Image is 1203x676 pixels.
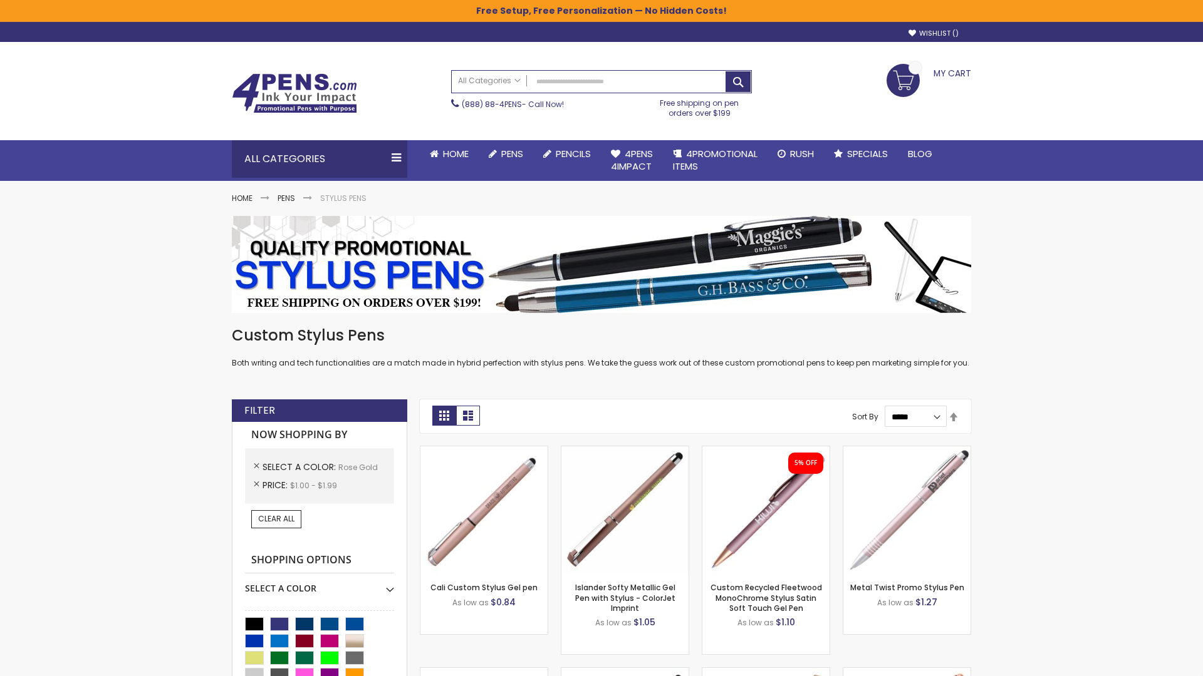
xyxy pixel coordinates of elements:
[420,140,479,168] a: Home
[702,446,830,456] a: Custom Recycled Fleetwood MonoChrome Stylus Satin Soft Touch Gel Pen-Rose Gold
[232,216,971,313] img: Stylus Pens
[575,582,675,613] a: Islander Softy Metallic Gel Pen with Stylus - ColorJet Imprint
[633,616,655,628] span: $1.05
[263,461,338,473] span: Select A Color
[245,547,394,574] strong: Shopping Options
[908,147,932,160] span: Blog
[432,406,456,426] strong: Grid
[278,193,295,203] a: Pens
[452,597,489,608] span: As low as
[790,147,814,160] span: Rush
[232,325,971,346] h1: Custom Stylus Pens
[501,147,523,160] span: Pens
[491,596,516,608] span: $0.84
[458,76,521,86] span: All Categories
[263,479,290,491] span: Price
[711,582,822,613] a: Custom Recycled Fleetwood MonoChrome Stylus Satin Soft Touch Gel Pen
[595,617,632,628] span: As low as
[251,510,301,528] a: Clear All
[663,140,768,181] a: 4PROMOTIONALITEMS
[673,147,758,173] span: 4PROMOTIONAL ITEMS
[232,325,971,369] div: Both writing and tech functionalities are a match made in hybrid perfection with stylus pens. We ...
[443,147,469,160] span: Home
[290,480,337,491] span: $1.00 - $1.99
[245,422,394,448] strong: Now Shopping by
[462,99,564,110] span: - Call Now!
[420,446,548,573] img: Cali Custom Stylus Gel pen-Rose Gold
[877,597,914,608] span: As low as
[909,29,959,38] a: Wishlist
[244,404,275,417] strong: Filter
[245,573,394,595] div: Select A Color
[533,140,601,168] a: Pencils
[452,71,527,91] a: All Categories
[843,446,971,456] a: Metal Twist Promo Stylus Pen-Rose gold
[232,73,357,113] img: 4Pens Custom Pens and Promotional Products
[258,513,294,524] span: Clear All
[232,140,407,178] div: All Categories
[898,140,942,168] a: Blog
[601,140,663,181] a: 4Pens4impact
[852,411,878,422] label: Sort By
[479,140,533,168] a: Pens
[556,147,591,160] span: Pencils
[915,596,937,608] span: $1.27
[824,140,898,168] a: Specials
[561,446,689,456] a: Islander Softy Metallic Gel Pen with Stylus - ColorJet Imprint-Rose Gold
[794,459,817,468] div: 5% OFF
[702,446,830,573] img: Custom Recycled Fleetwood MonoChrome Stylus Satin Soft Touch Gel Pen-Rose Gold
[611,147,653,173] span: 4Pens 4impact
[420,446,548,456] a: Cali Custom Stylus Gel pen-Rose Gold
[647,93,753,118] div: Free shipping on pen orders over $199
[850,582,964,593] a: Metal Twist Promo Stylus Pen
[768,140,824,168] a: Rush
[338,462,378,473] span: Rose Gold
[561,446,689,573] img: Islander Softy Metallic Gel Pen with Stylus - ColorJet Imprint-Rose Gold
[430,582,538,593] a: Cali Custom Stylus Gel pen
[320,193,367,203] strong: Stylus Pens
[737,617,774,628] span: As low as
[232,193,253,203] a: Home
[462,99,522,110] a: (888) 88-4PENS
[843,446,971,573] img: Metal Twist Promo Stylus Pen-Rose gold
[847,147,888,160] span: Specials
[776,616,795,628] span: $1.10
